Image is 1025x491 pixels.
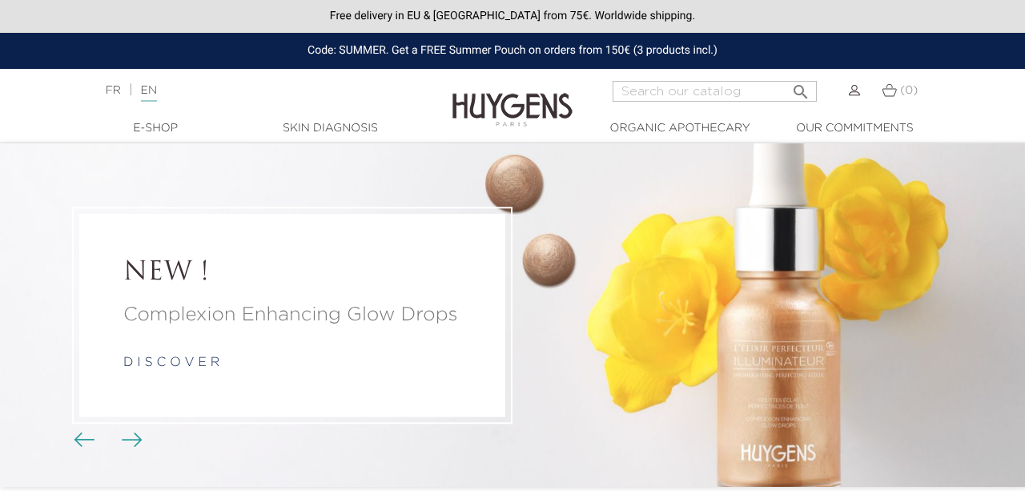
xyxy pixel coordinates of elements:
a: Our commitments [774,120,935,137]
button:  [786,76,815,98]
a: FR [106,85,121,96]
input: Search [613,81,817,102]
span: (0) [900,85,918,96]
a: Skin Diagnosis [250,120,410,137]
a: Organic Apothecary [600,120,760,137]
a: d i s c o v e r [123,356,219,369]
a: Complexion Enhancing Glow Drops [123,300,461,329]
i:  [791,78,810,97]
div: Carousel buttons [80,429,132,453]
a: E-Shop [75,120,235,137]
img: Huygens [452,67,573,129]
a: NEW ! [123,258,461,288]
a: EN [141,85,157,102]
div: | [98,81,416,100]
